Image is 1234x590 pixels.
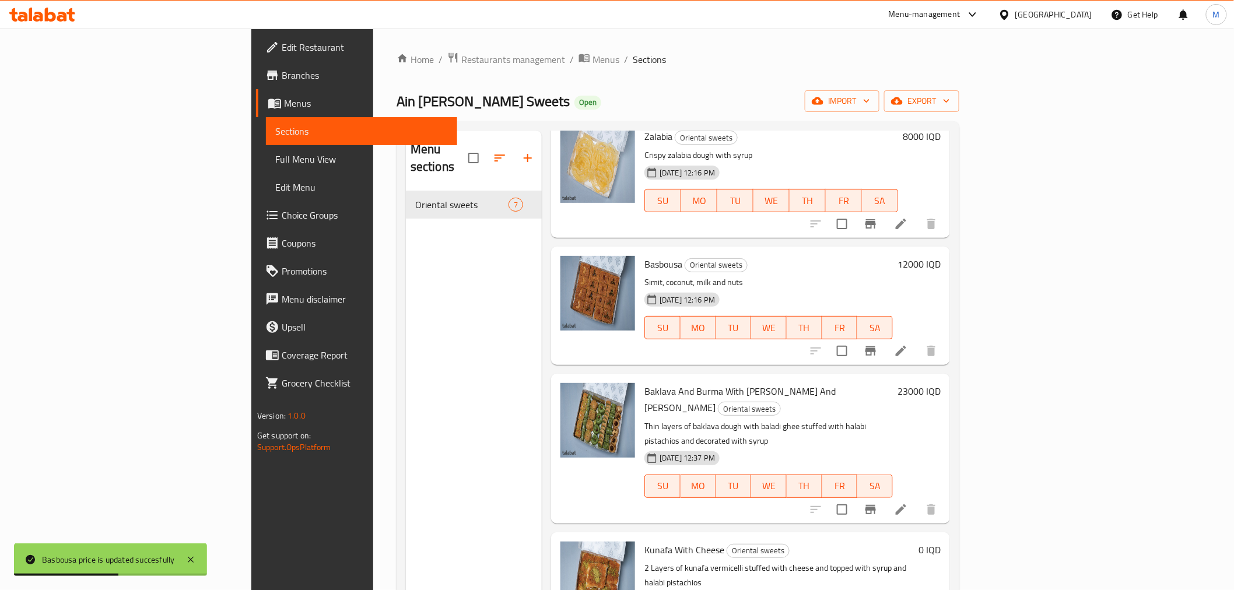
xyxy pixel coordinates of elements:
span: Oriental sweets [718,402,780,416]
nav: breadcrumb [397,52,959,67]
span: WE [756,319,782,336]
a: Coupons [256,229,457,257]
button: TU [717,189,753,212]
button: FR [826,189,862,212]
h6: 23000 IQD [898,383,941,399]
span: [DATE] 12:16 PM [655,294,720,305]
span: [DATE] 12:37 PM [655,452,720,463]
div: items [509,198,523,212]
span: Sections [633,52,666,66]
span: Oriental sweets [685,258,747,272]
span: Zalabia [644,128,672,145]
span: [DATE] 12:16 PM [655,167,720,178]
span: Restaurants management [461,52,565,66]
span: Menus [284,96,448,110]
li: / [570,52,574,66]
span: FR [830,192,857,209]
button: FR [822,316,858,339]
button: Branch-specific-item [857,210,885,238]
h6: 8000 IQD [903,128,941,145]
a: Branches [256,61,457,89]
span: FR [827,319,853,336]
a: Grocery Checklist [256,369,457,397]
span: Version: [257,408,286,423]
button: import [805,90,879,112]
span: Edit Restaurant [282,40,448,54]
div: Oriental sweets [675,131,738,145]
span: Sort sections [486,144,514,172]
button: SU [644,316,681,339]
span: Branches [282,68,448,82]
span: Oriental sweets [675,131,737,145]
button: SU [644,189,681,212]
span: Choice Groups [282,208,448,222]
span: TU [721,319,747,336]
span: 7 [509,199,523,210]
img: Baklava And Burma With Baladi Ghee And Halabi Pistachios [560,383,635,458]
span: MO [685,319,711,336]
a: Edit menu item [894,344,908,358]
div: Oriental sweets7 [406,191,542,219]
button: TU [716,316,752,339]
div: Menu-management [889,8,960,22]
button: delete [917,337,945,365]
a: Choice Groups [256,201,457,229]
a: Menu disclaimer [256,285,457,313]
a: Upsell [256,313,457,341]
span: Full Menu View [275,152,448,166]
a: Edit Menu [266,173,457,201]
p: Thin layers of baklava dough with baladi ghee stuffed with halabi pistachios and decorated with s... [644,419,893,448]
span: Open [574,97,601,107]
span: SU [650,477,676,494]
div: [GEOGRAPHIC_DATA] [1015,8,1092,21]
nav: Menu sections [406,186,542,223]
span: SA [862,477,888,494]
span: MO [686,192,713,209]
span: FR [827,477,853,494]
button: MO [681,475,716,498]
span: Coverage Report [282,348,448,362]
span: SU [650,319,676,336]
button: Branch-specific-item [857,337,885,365]
button: TH [790,189,826,212]
a: Menus [579,52,619,67]
button: delete [917,496,945,524]
button: WE [751,475,787,498]
span: Grocery Checklist [282,376,448,390]
span: Promotions [282,264,448,278]
a: Sections [266,117,457,145]
img: Zalabia [560,128,635,203]
button: Add section [514,144,542,172]
div: Oriental sweets [415,198,509,212]
button: export [884,90,959,112]
div: Oriental sweets [685,258,748,272]
a: Coverage Report [256,341,457,369]
li: / [624,52,628,66]
span: import [814,94,870,108]
span: Coupons [282,236,448,250]
span: WE [756,477,782,494]
span: export [893,94,950,108]
span: TU [722,192,749,209]
p: Crispy zalabia dough with syrup [644,148,898,163]
a: Edit Restaurant [256,33,457,61]
button: MO [681,316,716,339]
button: Branch-specific-item [857,496,885,524]
a: Full Menu View [266,145,457,173]
button: WE [751,316,787,339]
h6: 12000 IQD [898,256,941,272]
a: Edit menu item [894,503,908,517]
span: WE [758,192,785,209]
span: Menu disclaimer [282,292,448,306]
p: 2 Layers of kunafa vermicelli stuffed with cheese and topped with syrup and halabi pistachios [644,561,914,590]
p: Simit, coconut, milk and nuts [644,275,893,290]
span: Ain [PERSON_NAME] Sweets [397,88,570,114]
span: TH [791,319,818,336]
button: SU [644,475,681,498]
span: TH [794,192,821,209]
button: FR [822,475,858,498]
span: Select to update [830,497,854,522]
button: SA [857,475,893,498]
span: SU [650,192,676,209]
span: 1.0.0 [288,408,306,423]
